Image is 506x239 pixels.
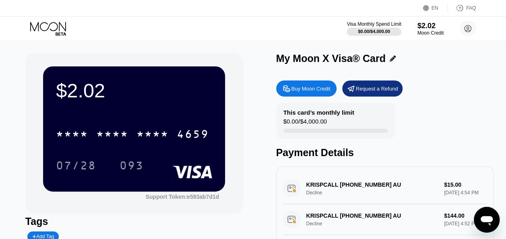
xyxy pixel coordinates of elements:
div: Request a Refund [356,85,398,92]
div: Request a Refund [342,80,403,97]
div: My Moon X Visa® Card [276,53,386,64]
iframe: Button to launch messaging window [474,207,500,233]
div: EN [423,4,448,12]
div: 07/28 [56,160,96,173]
div: FAQ [448,4,476,12]
div: $0.00 / $4,000.00 [358,29,390,34]
div: Tags [25,216,243,227]
div: 4659 [177,129,209,142]
div: Buy Moon Credit [276,80,337,97]
div: Moon Credit [417,30,444,36]
div: $2.02 [417,22,444,30]
div: Payment Details [276,147,494,159]
div: $0.00 / $4,000.00 [283,118,327,129]
div: 093 [114,155,150,175]
div: Buy Moon Credit [291,85,330,92]
div: This card’s monthly limit [283,109,354,116]
div: 093 [120,160,144,173]
div: 07/28 [50,155,102,175]
div: $2.02Moon Credit [417,22,444,36]
div: Support Token:e593ab7d1d [146,194,219,200]
div: Visa Monthly Spend Limit [347,21,401,27]
div: FAQ [466,5,476,11]
div: Visa Monthly Spend Limit$0.00/$4,000.00 [347,21,401,36]
div: Support Token: e593ab7d1d [146,194,219,200]
div: EN [432,5,438,11]
div: $2.02 [56,79,212,102]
